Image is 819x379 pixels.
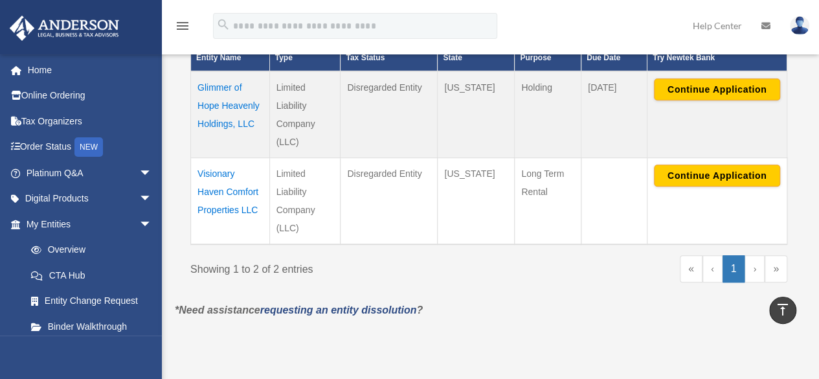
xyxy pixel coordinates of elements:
a: Tax Organizers [9,108,172,134]
img: Anderson Advisors Platinum Portal [6,16,123,41]
img: User Pic [790,16,809,35]
a: 1 [723,255,745,282]
button: Continue Application [654,165,780,187]
a: Previous [702,255,723,282]
a: Overview [18,237,159,263]
button: Continue Application [654,78,780,100]
a: Order StatusNEW [9,134,172,161]
td: Long Term Rental [515,157,581,244]
span: arrow_drop_down [139,186,165,212]
div: NEW [74,137,103,157]
span: Tax Status [346,53,385,62]
a: vertical_align_top [769,297,796,324]
i: search [216,17,230,32]
td: Visionary Haven Comfort Properties LLC [191,157,270,244]
span: Organization State [443,38,490,62]
i: menu [175,18,190,34]
span: Federal Return Due Date [587,22,620,62]
td: [US_STATE] [438,157,515,244]
a: Last [765,255,787,282]
a: My Entitiesarrow_drop_down [9,211,165,237]
td: Disregarded Entity [341,71,438,158]
div: Try Newtek Bank [653,50,767,65]
a: CTA Hub [18,262,165,288]
a: Home [9,57,172,83]
span: Business Purpose [520,38,554,62]
a: Next [745,255,765,282]
a: Entity Change Request [18,288,165,314]
i: vertical_align_top [775,302,791,317]
em: *Need assistance ? [175,304,423,316]
td: Limited Liability Company (LLC) [269,71,341,158]
span: arrow_drop_down [139,211,165,238]
td: Disregarded Entity [341,157,438,244]
td: Limited Liability Company (LLC) [269,157,341,244]
td: [US_STATE] [438,71,515,158]
a: Binder Walkthrough [18,314,165,339]
span: Record Type [275,38,302,62]
td: [DATE] [581,71,647,158]
div: Showing 1 to 2 of 2 entries [190,255,479,279]
a: menu [175,23,190,34]
span: arrow_drop_down [139,160,165,187]
span: Entity Name [196,53,241,62]
a: First [680,255,702,282]
a: Online Ordering [9,83,172,109]
a: Digital Productsarrow_drop_down [9,186,172,212]
a: requesting an entity dissolution [260,304,417,316]
td: Glimmer of Hope Heavenly Holdings, LLC [191,71,270,158]
td: Holding [515,71,581,158]
a: Platinum Q&Aarrow_drop_down [9,160,172,186]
